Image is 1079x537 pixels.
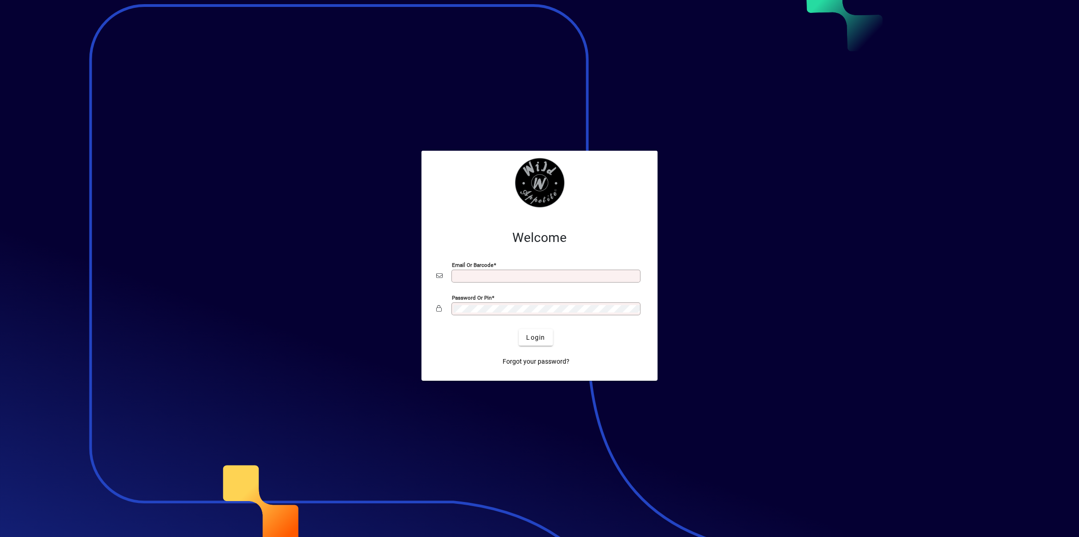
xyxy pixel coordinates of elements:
span: Forgot your password? [503,357,569,366]
mat-label: Password or Pin [452,295,492,301]
mat-label: Email or Barcode [452,262,493,268]
h2: Welcome [436,230,643,246]
button: Login [519,329,552,346]
span: Login [526,333,545,342]
a: Forgot your password? [499,353,573,370]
